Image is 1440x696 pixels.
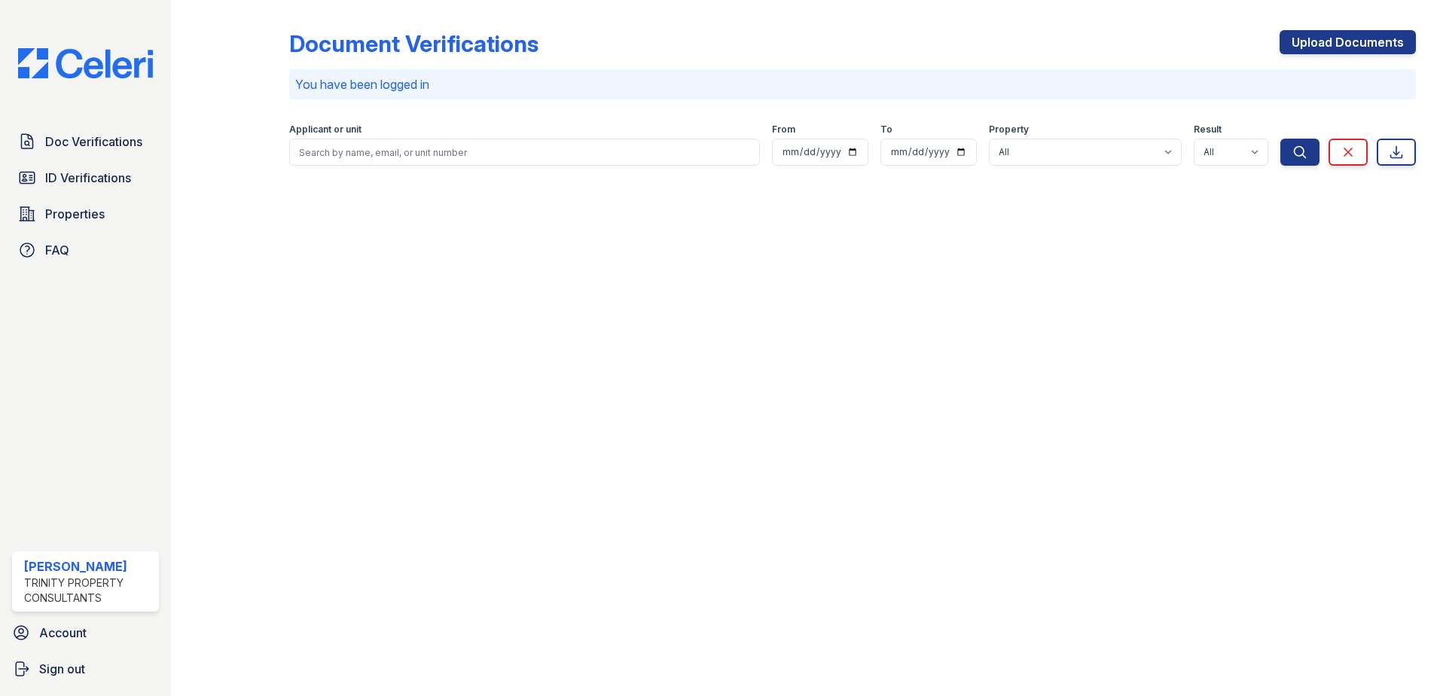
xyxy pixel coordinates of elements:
span: ID Verifications [45,169,131,187]
span: Sign out [39,660,85,678]
span: Properties [45,205,105,223]
div: Trinity Property Consultants [24,575,153,606]
label: To [880,124,892,136]
a: Upload Documents [1280,30,1416,54]
label: Result [1194,124,1222,136]
label: Applicant or unit [289,124,362,136]
div: [PERSON_NAME] [24,557,153,575]
span: Doc Verifications [45,133,142,151]
a: Doc Verifications [12,127,159,157]
img: CE_Logo_Blue-a8612792a0a2168367f1c8372b55b34899dd931a85d93a1a3d3e32e68fde9ad4.png [6,48,165,78]
div: Document Verifications [289,30,538,57]
span: FAQ [45,241,69,259]
input: Search by name, email, or unit number [289,139,760,166]
a: ID Verifications [12,163,159,193]
a: Sign out [6,654,165,684]
span: Account [39,624,87,642]
a: FAQ [12,235,159,265]
label: From [772,124,795,136]
label: Property [989,124,1029,136]
p: You have been logged in [295,75,1410,93]
a: Account [6,618,165,648]
a: Properties [12,199,159,229]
